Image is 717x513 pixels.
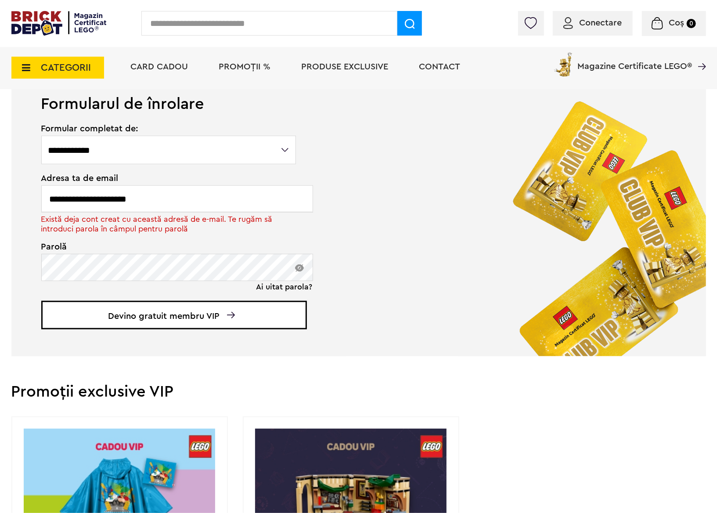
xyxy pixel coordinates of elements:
a: Ai uitat parola? [256,282,313,291]
span: Magazine Certificate LEGO® [578,51,692,71]
span: Parolă [41,242,297,251]
span: Adresa ta de email [41,174,297,183]
span: Coș [669,18,684,27]
img: vip_page_image [498,87,706,356]
a: Produse exclusive [302,62,389,71]
a: Contact [419,62,461,71]
a: Magazine Certificate LEGO® [692,51,706,59]
small: 0 [687,19,696,28]
h1: Formularul de înrolare [11,71,706,112]
img: Arrow%20-%20Down.svg [227,312,235,318]
a: Card Cadou [131,62,188,71]
span: Conectare [580,18,622,27]
div: Există deja cont creat cu această adresă de e-mail. Te rugăm să introduci parola în câmpul pentru... [41,214,297,234]
a: Conectare [563,18,622,27]
span: Formular completat de: [41,124,297,133]
span: Devino gratuit membru VIP [41,301,307,329]
span: CATEGORII [41,63,91,72]
h2: Promoții exclusive VIP [11,384,706,400]
a: PROMOȚII % [219,62,271,71]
